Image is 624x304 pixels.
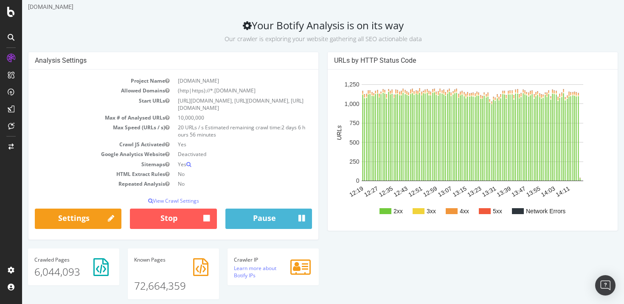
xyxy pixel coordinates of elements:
text: 250 [327,158,337,165]
button: Stop [108,209,194,229]
td: Yes [152,139,290,149]
text: 14:03 [518,185,534,198]
td: Project Name [13,76,152,86]
h4: Analysis Settings [13,56,290,65]
td: Start URLs [13,96,152,113]
text: 0 [334,178,337,184]
h4: URLs by HTTP Status Code [312,56,589,65]
td: Allowed Domains [13,86,152,95]
text: 4xx [438,208,447,215]
td: Max # of Analysed URLs [13,113,152,123]
text: 12:59 [400,185,416,198]
a: Settings [13,209,99,229]
td: Deactivated [152,149,290,159]
td: [DOMAIN_NAME] [152,76,290,86]
h4: Pages Crawled [12,257,91,262]
p: View Crawl Settings [13,197,290,204]
div: Open Intercom Messenger [595,275,616,296]
text: 13:47 [488,185,505,198]
text: 13:07 [415,185,431,198]
td: No [152,179,290,189]
text: 12:43 [370,185,387,198]
td: Sitemaps [13,159,152,169]
td: (http|https)://*.[DOMAIN_NAME] [152,86,290,95]
text: 1,250 [323,81,337,88]
a: Learn more about Botify IPs [212,265,254,279]
h4: Crawler IP [212,257,290,262]
text: 13:31 [459,185,475,198]
text: Network Errors [504,208,543,215]
text: 13:39 [474,185,490,198]
text: 1,000 [323,100,337,107]
text: 14:11 [533,185,549,198]
td: Repeated Analysis [13,179,152,189]
td: 10,000,000 [152,113,290,123]
td: Max Speed (URLs / s) [13,123,152,139]
text: URLs [314,126,320,140]
small: Our crawler is exploring your website gathering all SEO actionable data [202,35,400,43]
text: 13:55 [503,185,520,198]
span: 2 days 6 hours 56 minutes [156,124,283,138]
svg: A chart. [312,76,589,224]
text: 3xx [405,208,414,215]
td: 20 URLs / s Estimated remaining crawl time: [152,123,290,139]
td: Google Analytics Website [13,149,152,159]
text: 13:15 [429,185,446,198]
td: Yes [152,159,290,169]
text: 12:19 [326,185,343,198]
div: [DOMAIN_NAME] [6,3,596,11]
text: 2xx [371,208,381,215]
h4: Pages Known [112,257,191,262]
text: 500 [327,139,337,146]
h2: Your Botify Analysis is on its way [6,20,596,43]
td: [URL][DOMAIN_NAME], [URL][DOMAIN_NAME], [URL][DOMAIN_NAME] [152,96,290,113]
td: HTML Extract Rules [13,169,152,179]
text: 750 [327,120,337,126]
text: 12:27 [341,185,357,198]
text: 5xx [471,208,480,215]
text: 12:51 [385,185,402,198]
text: 12:35 [356,185,372,198]
td: Crawl JS Activated [13,139,152,149]
p: 6,044,093 [12,265,91,279]
text: 13:23 [444,185,461,198]
p: 72,664,359 [112,265,191,293]
td: No [152,169,290,179]
button: Pause [203,209,290,229]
